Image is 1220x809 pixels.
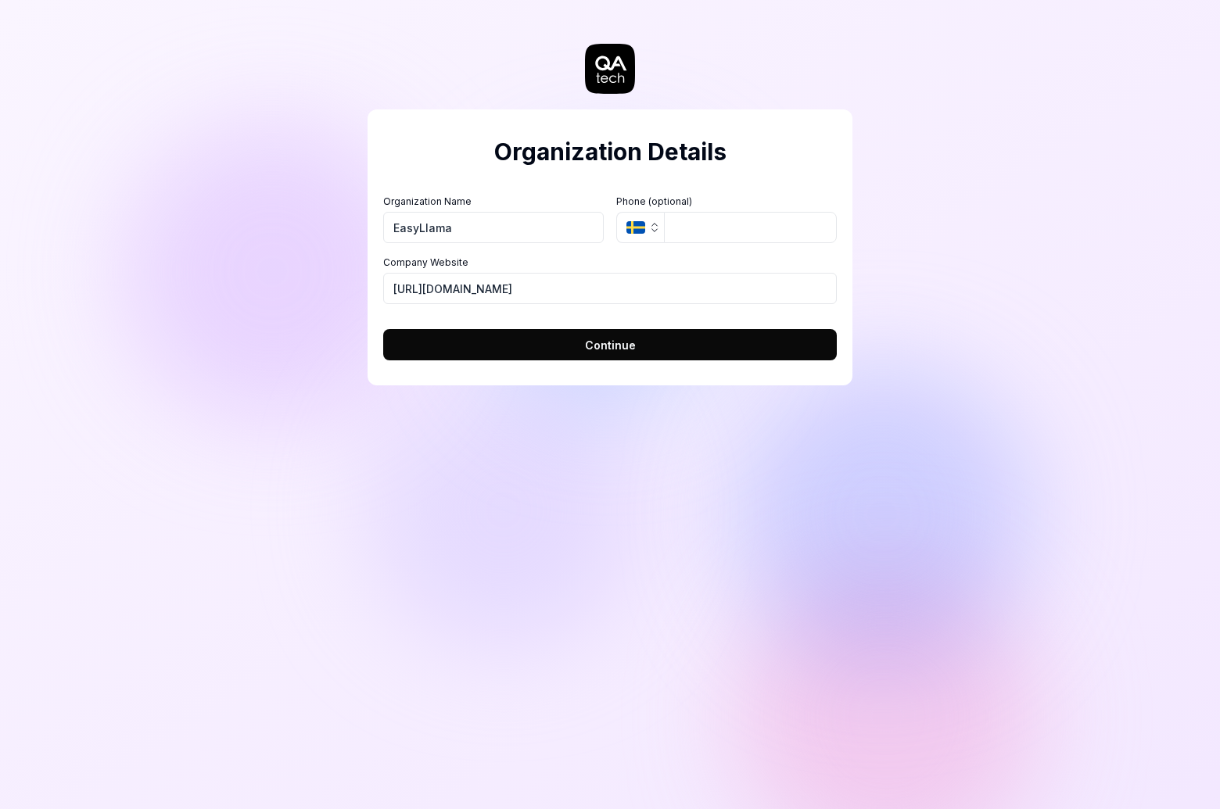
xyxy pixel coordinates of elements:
label: Organization Name [383,195,604,209]
label: Phone (optional) [616,195,837,209]
span: Continue [585,337,636,353]
label: Company Website [383,256,837,270]
h2: Organization Details [383,134,837,170]
input: https:// [383,273,837,304]
button: Continue [383,329,837,360]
